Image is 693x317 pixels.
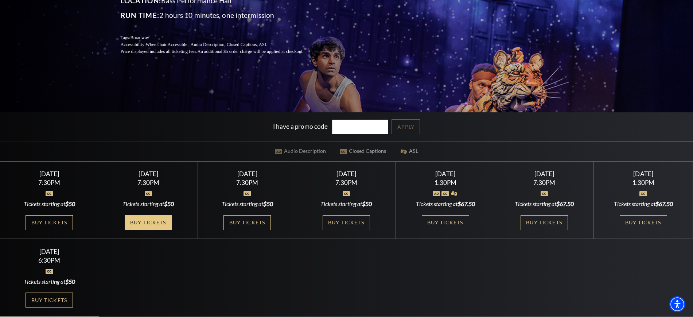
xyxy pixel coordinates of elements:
[362,200,372,207] span: $50
[121,41,321,48] p: Accessibility:
[9,278,90,286] div: Tickets starting at
[9,170,90,178] div: [DATE]
[405,170,486,178] div: [DATE]
[223,215,271,230] a: Buy Tickets
[145,42,267,47] span: Wheelchair Accessible , Audio Description, Closed Captions, ASL
[9,257,90,263] div: 6:30PM
[405,200,486,208] div: Tickets starting at
[603,170,684,178] div: [DATE]
[405,179,486,186] div: 1:30PM
[108,200,189,208] div: Tickets starting at
[9,248,90,255] div: [DATE]
[521,215,568,230] a: Buy Tickets
[323,215,370,230] a: Buy Tickets
[26,293,73,308] a: Buy Tickets
[603,200,684,208] div: Tickets starting at
[108,179,189,186] div: 7:30PM
[65,200,75,207] span: $50
[305,170,387,178] div: [DATE]
[121,9,321,21] p: 2 hours 10 minutes, one intermission
[121,48,321,55] p: Price displayed includes all ticketing fees.
[26,215,73,230] a: Buy Tickets
[65,278,75,285] span: $50
[121,11,160,19] span: Run Time:
[9,200,90,208] div: Tickets starting at
[504,170,585,178] div: [DATE]
[556,200,574,207] span: $67.50
[669,296,685,312] div: Accessibility Menu
[164,200,174,207] span: $50
[305,179,387,186] div: 7:30PM
[603,179,684,186] div: 1:30PM
[504,200,585,208] div: Tickets starting at
[504,179,585,186] div: 7:30PM
[207,170,288,178] div: [DATE]
[121,34,321,41] p: Tags:
[125,215,172,230] a: Buy Tickets
[305,200,387,208] div: Tickets starting at
[108,170,189,178] div: [DATE]
[130,35,149,40] span: Broadway
[9,179,90,186] div: 7:30PM
[263,200,273,207] span: $50
[207,179,288,186] div: 7:30PM
[458,200,475,207] span: $67.50
[197,49,303,54] span: An additional $5 order charge will be applied at checkout.
[655,200,673,207] span: $67.50
[273,122,328,130] label: I have a promo code
[620,215,667,230] a: Buy Tickets
[207,200,288,208] div: Tickets starting at
[422,215,469,230] a: Buy Tickets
